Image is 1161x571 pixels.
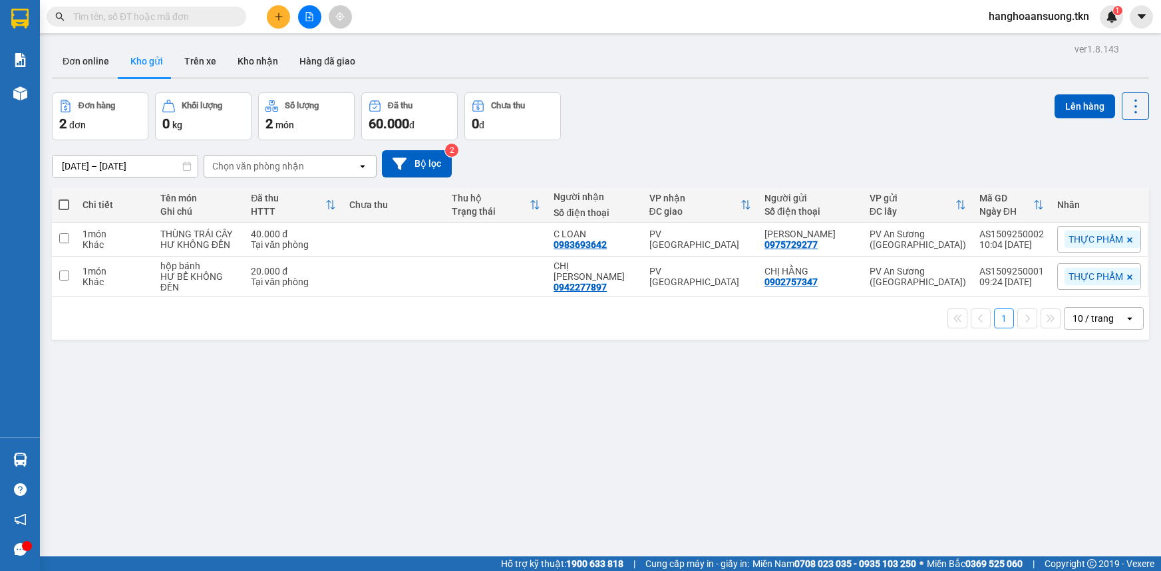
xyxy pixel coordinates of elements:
[59,116,67,132] span: 2
[251,206,325,217] div: HTTT
[452,206,530,217] div: Trạng thái
[212,160,304,173] div: Chọn văn phòng nhận
[479,120,484,130] span: đ
[554,207,635,218] div: Số điện thoại
[472,116,479,132] span: 0
[870,206,955,217] div: ĐC lấy
[285,101,319,110] div: Số lượng
[764,229,856,239] div: C HUYỀN
[160,271,238,292] div: HƯ BỂ KHÔNG ĐỀN
[1087,559,1096,568] span: copyright
[361,92,458,140] button: Đã thu60.000đ
[174,45,227,77] button: Trên xe
[554,282,607,292] div: 0942277897
[13,53,27,67] img: solution-icon
[649,229,752,250] div: PV [GEOGRAPHIC_DATA]
[160,229,238,239] div: THÙNG TRÁI CÂY
[764,193,856,203] div: Người gửi
[52,92,148,140] button: Đơn hàng2đơn
[870,229,966,250] div: PV An Sương ([GEOGRAPHIC_DATA])
[764,277,818,287] div: 0902757347
[794,558,916,569] strong: 0708 023 035 - 0935 103 250
[979,206,1033,217] div: Ngày ĐH
[566,558,623,569] strong: 1900 633 818
[445,187,548,223] th: Toggle SortBy
[1113,6,1122,15] sup: 1
[182,101,222,110] div: Khối lượng
[645,556,749,571] span: Cung cấp máy in - giấy in:
[382,150,452,177] button: Bộ lọc
[409,120,415,130] span: đ
[162,116,170,132] span: 0
[1115,6,1120,15] span: 1
[927,556,1023,571] span: Miền Bắc
[554,229,635,239] div: C LOAN
[863,187,973,223] th: Toggle SortBy
[643,187,758,223] th: Toggle SortBy
[979,229,1044,239] div: AS1509250002
[870,193,955,203] div: VP gửi
[251,239,336,250] div: Tại văn phòng
[1057,199,1141,210] div: Nhãn
[69,120,86,130] span: đơn
[357,161,368,171] svg: open
[83,277,147,287] div: Khác
[267,5,290,29] button: plus
[994,308,1014,328] button: 1
[274,12,283,21] span: plus
[14,513,27,526] span: notification
[1055,94,1115,118] button: Lên hàng
[649,206,741,217] div: ĐC giao
[464,92,561,140] button: Chưa thu0đ
[349,199,438,210] div: Chưa thu
[752,556,916,571] span: Miền Nam
[160,206,238,217] div: Ghi chú
[289,45,366,77] button: Hàng đã giao
[244,187,343,223] th: Toggle SortBy
[1130,5,1153,29] button: caret-down
[265,116,273,132] span: 2
[649,266,752,287] div: PV [GEOGRAPHIC_DATA]
[649,193,741,203] div: VP nhận
[83,266,147,277] div: 1 món
[491,101,525,110] div: Chưa thu
[258,92,355,140] button: Số lượng2món
[120,45,174,77] button: Kho gửi
[554,191,635,202] div: Người nhận
[554,261,635,282] div: CHỊ VY
[1073,312,1114,325] div: 10 / trang
[1124,313,1135,324] svg: open
[1069,233,1123,245] span: THỰC PHẨM
[335,12,345,21] span: aim
[13,86,27,100] img: warehouse-icon
[14,483,27,496] span: question-circle
[388,101,413,110] div: Đã thu
[83,239,147,250] div: Khác
[160,261,238,271] div: hộp bánh
[764,239,818,250] div: 0975729277
[979,266,1044,277] div: AS1509250001
[298,5,321,29] button: file-add
[227,45,289,77] button: Kho nhận
[14,543,27,556] span: message
[160,239,238,250] div: HƯ KHÔNG ĐỀN
[979,193,1033,203] div: Mã GD
[329,5,352,29] button: aim
[11,9,29,29] img: logo-vxr
[83,229,147,239] div: 1 món
[764,266,856,277] div: CHỊ HẰNG
[554,239,607,250] div: 0983693642
[155,92,251,140] button: Khối lượng0kg
[979,239,1044,250] div: 10:04 [DATE]
[13,453,27,467] img: warehouse-icon
[979,277,1044,287] div: 09:24 [DATE]
[251,193,325,203] div: Đã thu
[251,277,336,287] div: Tại văn phòng
[83,199,147,210] div: Chi tiết
[978,8,1100,25] span: hanghoaansuong.tkn
[172,120,182,130] span: kg
[369,116,409,132] span: 60.000
[79,101,115,110] div: Đơn hàng
[160,193,238,203] div: Tên món
[53,156,198,177] input: Select a date range.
